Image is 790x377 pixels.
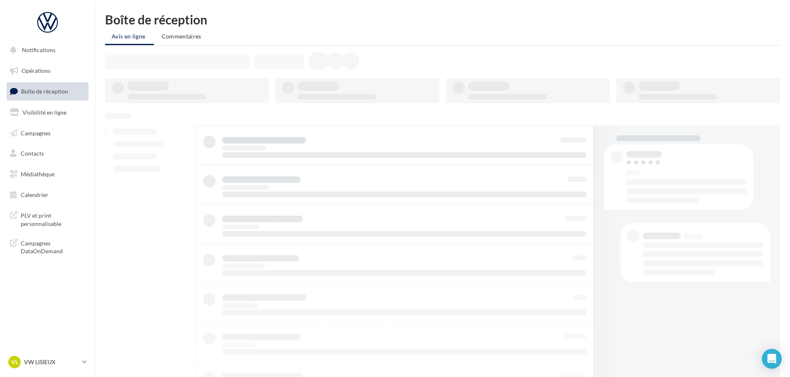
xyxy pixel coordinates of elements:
[5,186,90,204] a: Calendrier
[21,170,55,178] span: Médiathèque
[21,129,50,136] span: Campagnes
[162,33,201,40] span: Commentaires
[5,234,90,259] a: Campagnes DataOnDemand
[5,207,90,231] a: PLV et print personnalisable
[22,46,55,53] span: Notifications
[5,82,90,100] a: Boîte de réception
[21,238,85,255] span: Campagnes DataOnDemand
[5,41,87,59] button: Notifications
[22,67,50,74] span: Opérations
[5,125,90,142] a: Campagnes
[7,354,89,370] a: VL VW LISIEUX
[105,13,780,26] div: Boîte de réception
[24,358,79,366] p: VW LISIEUX
[21,191,48,198] span: Calendrier
[21,88,68,95] span: Boîte de réception
[22,109,67,116] span: Visibilité en ligne
[11,358,18,366] span: VL
[5,166,90,183] a: Médiathèque
[21,210,85,228] span: PLV et print personnalisable
[762,349,782,369] div: Open Intercom Messenger
[5,62,90,79] a: Opérations
[5,104,90,121] a: Visibilité en ligne
[5,145,90,162] a: Contacts
[21,150,44,157] span: Contacts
